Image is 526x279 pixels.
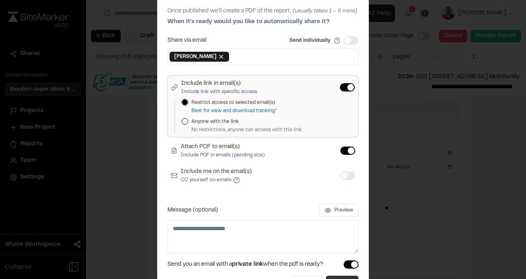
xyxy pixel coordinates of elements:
[181,167,252,184] label: Include me on the email(s)
[232,262,263,267] span: private link
[181,176,252,184] p: CC yourself on emails
[167,7,359,16] p: Once published we'll create a PDF of the report.
[233,177,240,183] button: Include me on the email(s)CC yourself on emails
[167,207,218,213] label: Message (optional)
[181,88,257,96] p: Include link with specific access
[191,107,277,115] p: Best for view and download tracking*
[191,118,302,125] label: Anyone with the link
[167,260,323,269] span: Send you an email with a when the pdf is ready?
[167,38,206,43] label: Share via email
[191,126,302,134] p: No restrictions, anyone can access with this link
[181,142,265,159] label: Attach PDF to email(s)
[181,152,265,159] p: Include PDF in emails (pending size)
[181,79,257,96] label: Include link in email(s)
[174,53,216,60] span: [PERSON_NAME]
[191,99,277,106] label: Restrict access to selected email(s)
[289,37,330,44] label: Send individually
[167,19,330,24] span: When it's ready would you like to automatically share it?
[319,204,359,217] button: Preview
[292,9,357,14] span: (usually takes 1 - 5 mins)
